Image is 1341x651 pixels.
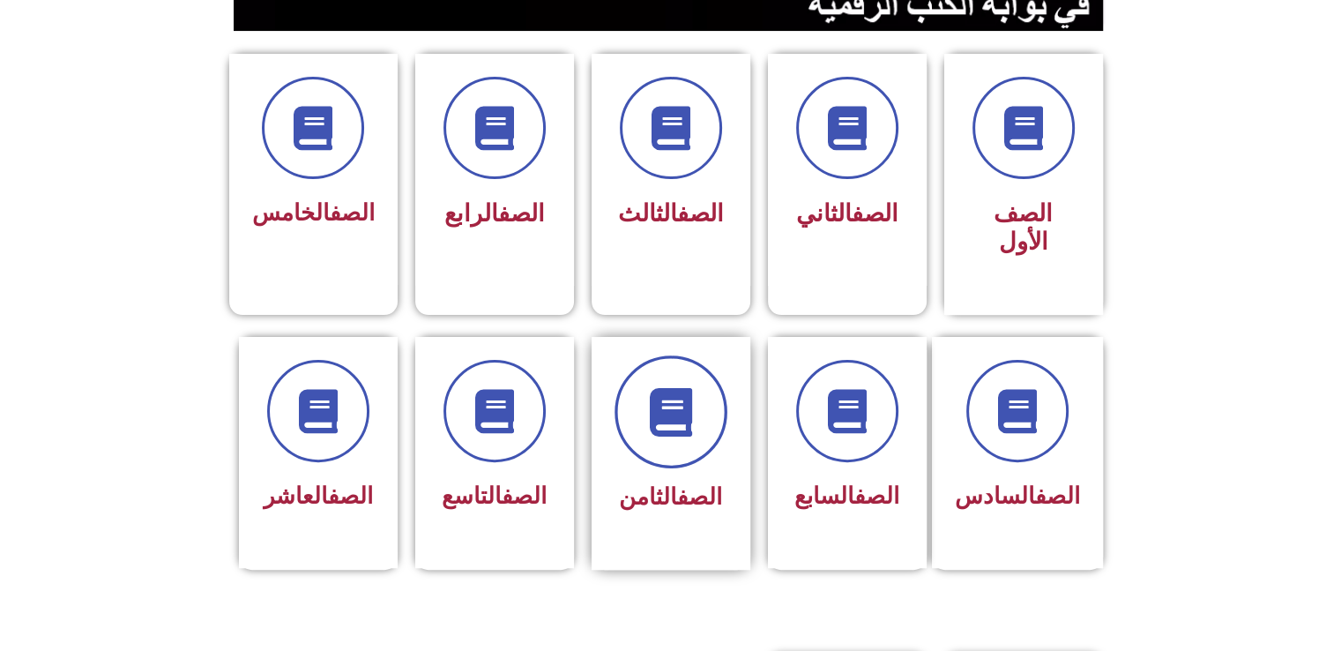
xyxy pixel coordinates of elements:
[618,199,724,228] span: الثالث
[498,199,545,228] a: الصف
[677,199,724,228] a: الصف
[264,483,373,509] span: العاشر
[854,483,899,509] a: الصف
[442,483,547,509] span: التاسع
[994,199,1053,256] span: الصف الأول
[252,199,375,226] span: الخامس
[444,199,545,228] span: الرابع
[794,483,899,509] span: السابع
[1035,483,1080,509] a: الصف
[330,199,375,226] a: الصف
[955,483,1080,509] span: السادس
[328,483,373,509] a: الصف
[796,199,898,228] span: الثاني
[619,483,722,510] span: الثامن
[852,199,898,228] a: الصف
[502,483,547,509] a: الصف
[677,483,722,510] a: الصف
